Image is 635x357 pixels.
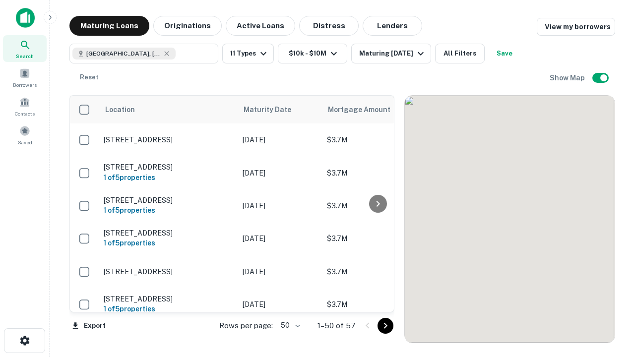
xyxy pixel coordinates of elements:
p: Rows per page: [219,320,273,332]
h6: 1 of 5 properties [104,303,233,314]
p: [STREET_ADDRESS] [104,295,233,303]
h6: 1 of 5 properties [104,172,233,183]
p: 1–50 of 57 [317,320,356,332]
p: [STREET_ADDRESS] [104,163,233,172]
p: $3.7M [327,168,426,178]
button: Originations [153,16,222,36]
span: Search [16,52,34,60]
p: $3.7M [327,299,426,310]
a: Saved [3,121,47,148]
p: [STREET_ADDRESS] [104,267,233,276]
button: Save your search to get updates of matches that match your search criteria. [489,44,520,63]
th: Maturity Date [238,96,322,123]
span: Contacts [15,110,35,118]
button: Maturing Loans [69,16,149,36]
button: Export [69,318,108,333]
img: capitalize-icon.png [16,8,35,28]
button: All Filters [435,44,485,63]
div: Maturing [DATE] [359,48,427,59]
p: [DATE] [243,168,317,178]
button: Active Loans [226,16,295,36]
button: Distress [299,16,359,36]
th: Location [99,96,238,123]
a: View my borrowers [537,18,615,36]
iframe: Chat Widget [585,278,635,325]
p: [DATE] [243,233,317,244]
th: Mortgage Amount [322,96,431,123]
p: [STREET_ADDRESS] [104,196,233,205]
h6: 1 of 5 properties [104,205,233,216]
p: $3.7M [327,134,426,145]
p: [STREET_ADDRESS] [104,135,233,144]
span: Location [105,104,135,116]
a: Contacts [3,93,47,119]
button: 11 Types [222,44,274,63]
div: 0 0 [405,96,615,343]
p: [STREET_ADDRESS] [104,229,233,238]
div: 50 [277,318,302,333]
span: Saved [18,138,32,146]
h6: 1 of 5 properties [104,238,233,248]
p: $3.7M [327,266,426,277]
button: Reset [73,67,105,87]
p: $3.7M [327,233,426,244]
span: Borrowers [13,81,37,89]
a: Search [3,35,47,62]
p: [DATE] [243,200,317,211]
button: Go to next page [378,318,393,334]
button: Maturing [DATE] [351,44,431,63]
p: $3.7M [327,200,426,211]
span: Maturity Date [244,104,304,116]
p: [DATE] [243,266,317,277]
span: Mortgage Amount [328,104,403,116]
p: [DATE] [243,299,317,310]
a: Borrowers [3,64,47,91]
button: $10k - $10M [278,44,347,63]
p: [DATE] [243,134,317,145]
span: [GEOGRAPHIC_DATA], [GEOGRAPHIC_DATA] [86,49,161,58]
button: Lenders [363,16,422,36]
h6: Show Map [550,72,586,83]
